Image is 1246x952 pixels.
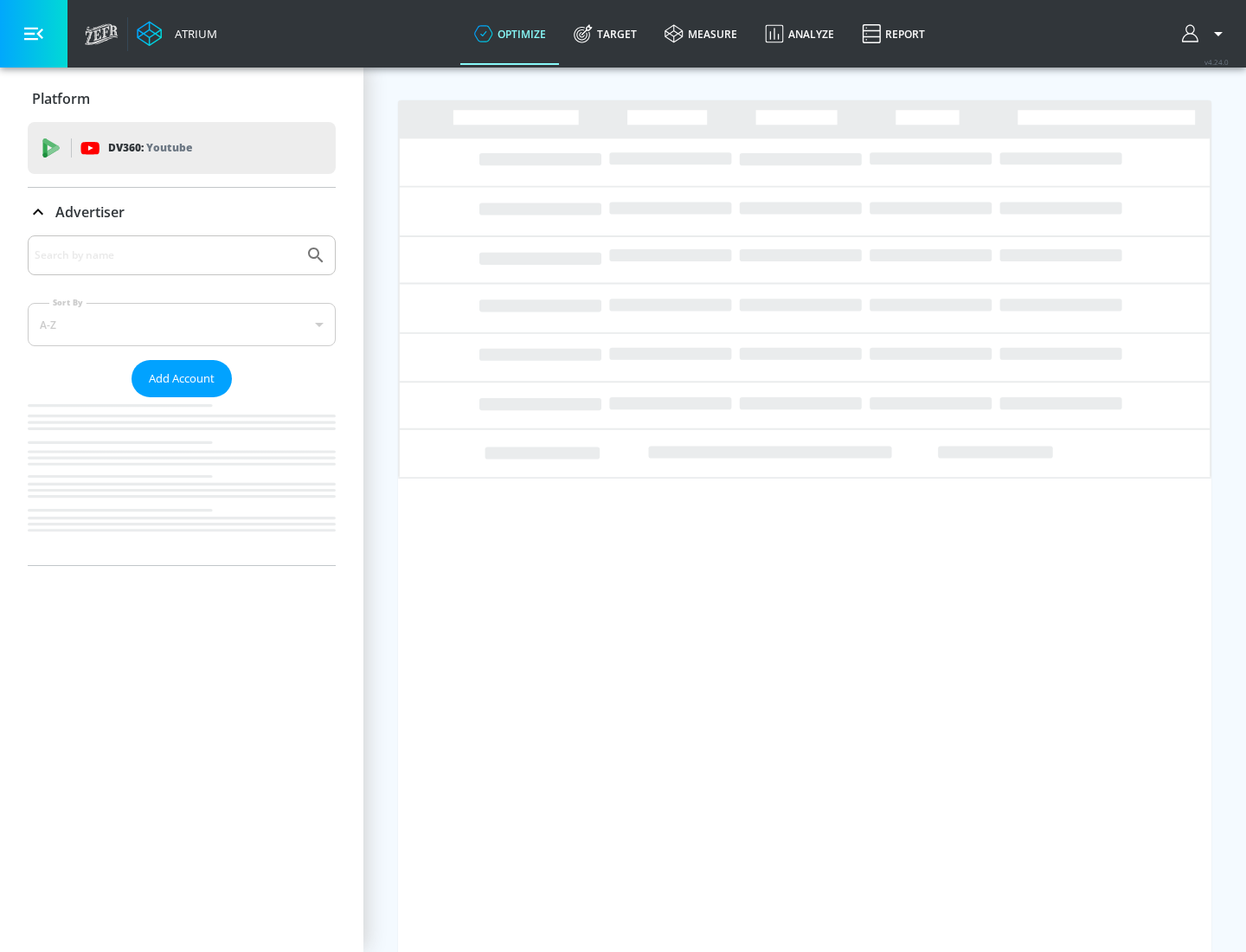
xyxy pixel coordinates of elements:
span: Add Account [149,369,215,389]
p: Platform [32,89,90,108]
a: Atrium [137,21,217,47]
a: Target [560,3,651,65]
div: A-Z [28,303,336,346]
input: Search by name [35,244,297,267]
a: optimize [460,3,560,65]
div: DV360: Youtube [28,122,336,174]
div: Platform [28,74,336,123]
a: Analyze [751,3,848,65]
span: v 4.24.0 [1204,57,1229,67]
label: Sort By [49,297,87,308]
p: DV360: [108,138,192,158]
div: Advertiser [28,188,336,236]
div: Advertiser [28,235,336,565]
p: Advertiser [55,203,125,222]
a: Report [848,3,939,65]
div: Atrium [168,26,217,42]
p: Youtube [146,138,192,157]
button: Add Account [132,360,232,397]
nav: list of Advertiser [28,397,336,565]
a: measure [651,3,751,65]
